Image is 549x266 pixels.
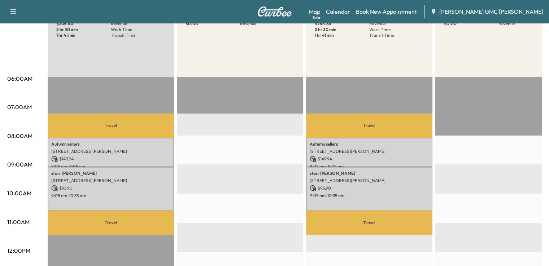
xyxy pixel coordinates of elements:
p: Autumn sellers [310,141,429,147]
a: MapBeta [309,7,320,16]
p: Travel [306,114,432,138]
p: 07:00AM [7,103,32,111]
p: Transit Time [369,32,424,38]
a: Calendar [326,7,350,16]
p: $ 0.00 [186,21,240,27]
p: Revenue [111,21,165,27]
p: Work Time [111,27,165,32]
img: Curbee Logo [257,6,292,17]
p: 08:00AM [7,132,32,140]
p: Autumn sellers [51,141,170,147]
p: 09:00AM [7,160,32,169]
p: 8:05 am - 9:05 am [51,164,170,169]
p: 9:05 am - 10:35 am [51,193,170,199]
p: 12:00PM [7,246,30,255]
a: Book New Appointment [356,7,417,16]
p: Work Time [369,27,424,32]
p: 9:05 am - 10:35 am [310,193,429,199]
p: Revenue [240,21,295,27]
p: [STREET_ADDRESS][PERSON_NAME] [51,148,170,154]
p: Transit Time [111,32,165,38]
p: 06:00AM [7,74,32,83]
p: 10:00AM [7,189,31,198]
p: 1 hr 41 min [56,32,111,38]
p: $ 95.90 [51,185,170,191]
p: [STREET_ADDRESS][PERSON_NAME] [51,178,170,183]
p: $ 245.84 [315,21,369,27]
p: $ 149.94 [51,156,170,162]
p: Revenue [369,21,424,27]
p: $ 95.90 [310,185,429,191]
p: $ 245.84 [56,21,111,27]
p: 2 hr 30 min [56,27,111,32]
p: Travel [48,114,174,138]
p: 1 hr 41 min [315,32,369,38]
p: $ 149.94 [310,156,429,162]
p: [STREET_ADDRESS][PERSON_NAME] [310,148,429,154]
p: [STREET_ADDRESS][PERSON_NAME] [310,178,429,183]
p: $ 0.00 [444,21,498,27]
p: 2 hr 30 min [315,27,369,32]
div: Beta [313,15,320,20]
p: Travel [48,210,174,235]
p: starr [PERSON_NAME] [51,170,170,176]
p: starr [PERSON_NAME] [310,170,429,176]
p: 11:00AM [7,218,30,226]
span: [PERSON_NAME] GMC [PERSON_NAME] [439,7,543,16]
p: Travel [306,210,432,235]
p: 8:05 am - 9:05 am [310,164,429,169]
